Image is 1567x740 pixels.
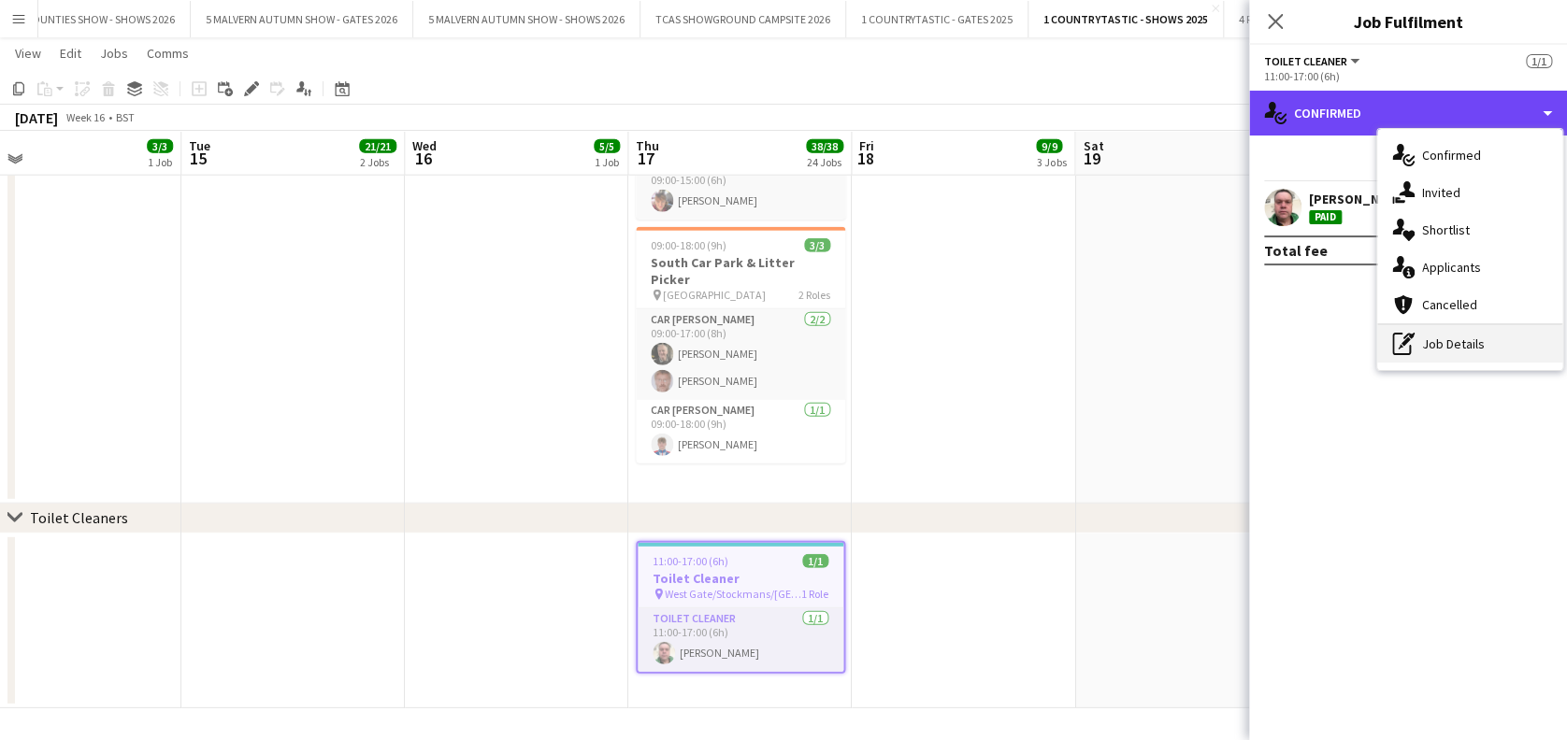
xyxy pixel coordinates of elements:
[856,148,874,169] span: 18
[148,155,172,169] div: 1 Job
[1264,241,1328,260] div: Total fee
[1080,148,1103,169] span: 19
[360,155,395,169] div: 2 Jobs
[636,137,659,154] span: Thu
[636,400,845,463] app-card-role: Car [PERSON_NAME]1/109:00-18:00 (9h)[PERSON_NAME]
[807,155,842,169] div: 24 Jobs
[636,227,845,463] app-job-card: 09:00-18:00 (9h)3/3South Car Park & Litter Picker [GEOGRAPHIC_DATA]2 RolesCar [PERSON_NAME]2/209:...
[1249,91,1567,135] div: Confirmed
[60,45,81,62] span: Edit
[802,554,828,568] span: 1/1
[1264,69,1552,83] div: 11:00-17:00 (6h)
[1377,325,1562,363] div: Job Details
[1037,155,1066,169] div: 3 Jobs
[1526,54,1552,68] span: 1/1
[1224,1,1477,37] button: 4 ROYAL THREE COUNTIES SHOW - SHOWS 2025
[804,238,830,252] span: 3/3
[189,137,210,154] span: Tue
[30,508,128,527] div: Toilet Cleaners
[1309,210,1342,224] div: Paid
[1264,54,1347,68] span: Toilet Cleaner
[186,148,210,169] span: 15
[139,41,196,65] a: Comms
[1036,139,1062,153] span: 9/9
[651,238,726,252] span: 09:00-18:00 (9h)
[636,254,845,288] h3: South Car Park & Litter Picker
[147,139,173,153] span: 3/3
[640,1,846,37] button: TCAS SHOWGROUND CAMPSITE 2026
[15,45,41,62] span: View
[1422,221,1470,238] span: Shortlist
[1249,9,1567,34] h3: Job Fulfilment
[859,137,874,154] span: Fri
[1422,184,1460,201] span: Invited
[1309,191,1408,207] div: [PERSON_NAME]
[638,608,843,672] app-card-role: Toilet Cleaner1/111:00-17:00 (6h)[PERSON_NAME]
[846,1,1028,37] button: 1 COUNTRYTASTIC - GATES 2025
[633,148,659,169] span: 17
[806,139,843,153] span: 38/38
[638,570,843,587] h3: Toilet Cleaner
[359,139,396,153] span: 21/21
[100,45,128,62] span: Jobs
[7,41,49,65] a: View
[1422,296,1477,313] span: Cancelled
[636,541,845,674] app-job-card: 11:00-17:00 (6h)1/1Toilet Cleaner West Gate/Stockmans/[GEOGRAPHIC_DATA]/Friesian1 RoleToilet Clea...
[1028,1,1224,37] button: 1 COUNTRYTASTIC - SHOWS 2025
[636,156,845,220] app-card-role: Car [PERSON_NAME]1/109:00-15:00 (6h)[PERSON_NAME]
[595,155,619,169] div: 1 Job
[147,45,189,62] span: Comms
[62,110,108,124] span: Week 16
[410,148,437,169] span: 16
[653,554,728,568] span: 11:00-17:00 (6h)
[1422,147,1481,164] span: Confirmed
[594,139,620,153] span: 5/5
[663,288,766,302] span: [GEOGRAPHIC_DATA]
[636,309,845,400] app-card-role: Car [PERSON_NAME]2/209:00-17:00 (8h)[PERSON_NAME][PERSON_NAME]
[116,110,135,124] div: BST
[801,587,828,601] span: 1 Role
[1083,137,1103,154] span: Sat
[1422,259,1481,276] span: Applicants
[191,1,413,37] button: 5 MALVERN AUTUMN SHOW - GATES 2026
[15,108,58,127] div: [DATE]
[52,41,89,65] a: Edit
[412,137,437,154] span: Wed
[413,1,640,37] button: 5 MALVERN AUTUMN SHOW - SHOWS 2026
[93,41,136,65] a: Jobs
[1264,54,1362,68] button: Toilet Cleaner
[798,288,830,302] span: 2 Roles
[665,587,801,601] span: West Gate/Stockmans/[GEOGRAPHIC_DATA]/Friesian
